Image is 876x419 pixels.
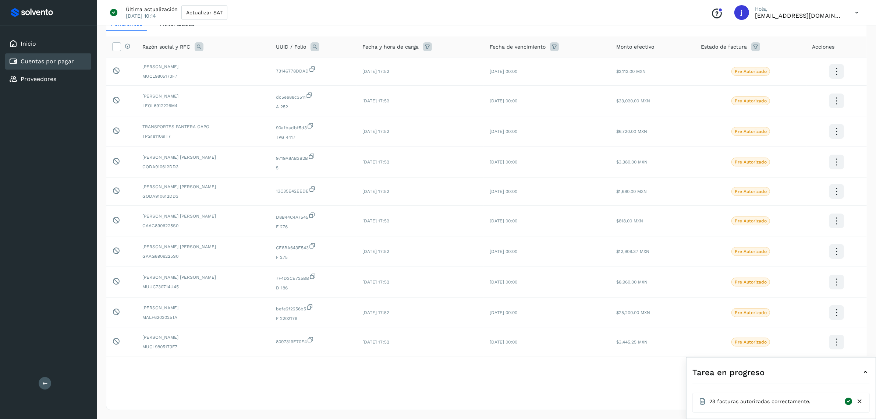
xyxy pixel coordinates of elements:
a: Cuentas por pagar [21,58,74,65]
span: $25,200.00 MXN [616,310,650,315]
span: 90afbadbf5d3 [276,122,351,131]
span: 9719A8AB3B2B [276,153,351,162]
p: Última actualización [126,6,178,13]
p: Pre Autorizado [735,69,767,74]
span: GODA910612DD3 [142,163,264,170]
span: [DATE] 00:00 [490,159,517,165]
span: Tarea en progreso [692,366,765,378]
span: [DATE] 00:00 [490,249,517,254]
p: [DATE] 10:14 [126,13,156,19]
span: [DATE] 00:00 [490,129,517,134]
p: Pre Autorizado [735,218,767,223]
span: F 275 [276,254,351,261]
span: MUUC730714U45 [142,284,264,290]
span: [DATE] 00:00 [490,189,517,194]
span: [DATE] 17:52 [362,98,389,103]
span: [DATE] 00:00 [490,98,517,103]
span: befe2f2256b5 [276,303,351,312]
span: GAAG8906225S0 [142,253,264,260]
p: jrodriguez@kalapata.co [755,12,843,19]
p: Pre Autorizado [735,98,767,103]
span: 23 facturas autorizadas correctamente. [709,398,811,405]
p: Pre Autorizado [735,279,767,285]
span: TPG181106IT7 [142,133,264,140]
div: Proveedores [5,71,91,87]
span: [PERSON_NAME] [142,93,264,99]
span: Actualizar SAT [186,10,223,15]
span: 5 [276,165,351,171]
span: [DATE] 00:00 [490,339,517,345]
span: 73146778DDAD [276,66,351,74]
span: Fecha y hora de carga [362,43,419,51]
span: $3,445.25 MXN [616,339,648,345]
p: Pre Autorizado [735,189,767,194]
span: MUCL9805173F7 [142,344,264,350]
span: TPG 4417 [276,134,351,141]
span: $6,720.00 MXN [616,129,647,134]
span: CE8BA643E543 [276,242,351,251]
span: 13C35E42EEDE [276,186,351,194]
span: Fecha de vencimiento [490,43,546,51]
span: [PERSON_NAME] [PERSON_NAME] [142,213,264,219]
p: Pre Autorizado [735,310,767,315]
span: $33,020.00 MXN [616,98,650,103]
a: Proveedores [21,75,56,82]
span: Razón social y RFC [142,43,190,51]
span: [PERSON_NAME] [PERSON_NAME] [142,154,264,161]
span: TRANSPORTES PANTERA GAPO [142,123,264,130]
span: D8B44C4A7545 [276,212,351,221]
span: [DATE] 17:52 [362,249,389,254]
span: GODA910612DD3 [142,193,264,200]
span: $3,380.00 MXN [616,159,648,165]
span: A 252 [276,103,351,110]
span: [DATE] 17:52 [362,279,389,285]
span: [DATE] 17:52 [362,218,389,223]
p: Pre Autorizado [735,129,767,134]
span: [PERSON_NAME] [142,63,264,70]
span: $818.00 MXN [616,218,643,223]
span: [DATE] 17:52 [362,310,389,315]
span: $3,113.00 MXN [616,69,646,74]
span: MALF6203025TA [142,314,264,321]
span: Acciones [812,43,835,51]
span: [PERSON_NAME] [PERSON_NAME] [142,183,264,190]
span: 7F4D3CE725BB [276,273,351,282]
span: [DATE] 17:52 [362,129,389,134]
span: F 2202179 [276,315,351,322]
span: Estado de factura [701,43,747,51]
span: MUCL9805173F7 [142,73,264,80]
span: [DATE] 17:52 [362,189,389,194]
div: Tarea en progreso [692,363,870,381]
p: Pre Autorizado [735,249,767,254]
span: D 186 [276,285,351,291]
span: Monto efectivo [616,43,654,51]
span: [PERSON_NAME] [142,304,264,311]
span: GAAG8906225S0 [142,222,264,229]
div: Inicio [5,36,91,52]
span: F 276 [276,223,351,230]
span: $8,960.00 MXN [616,279,648,285]
span: [PERSON_NAME] [PERSON_NAME] [142,274,264,281]
span: UUID / Folio [276,43,306,51]
span: [DATE] 17:52 [362,159,389,165]
p: Hola, [755,6,843,12]
p: Pre Autorizado [735,159,767,165]
span: $12,909.37 MXN [616,249,649,254]
button: Actualizar SAT [181,5,227,20]
span: [PERSON_NAME] [142,334,264,341]
span: [DATE] 17:52 [362,339,389,345]
span: dc5ee88c3511 [276,92,351,101]
a: Inicio [21,40,36,47]
span: [DATE] 17:52 [362,69,389,74]
div: Cuentas por pagar [5,53,91,70]
span: 8097319E70E4 [276,336,351,345]
span: [DATE] 00:00 [490,310,517,315]
span: [DATE] 00:00 [490,279,517,285]
span: LEOL6912226M4 [142,102,264,109]
span: [DATE] 00:00 [490,218,517,223]
span: [PERSON_NAME] [PERSON_NAME] [142,243,264,250]
p: Pre Autorizado [735,339,767,345]
span: $1,680.00 MXN [616,189,647,194]
span: [DATE] 00:00 [490,69,517,74]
